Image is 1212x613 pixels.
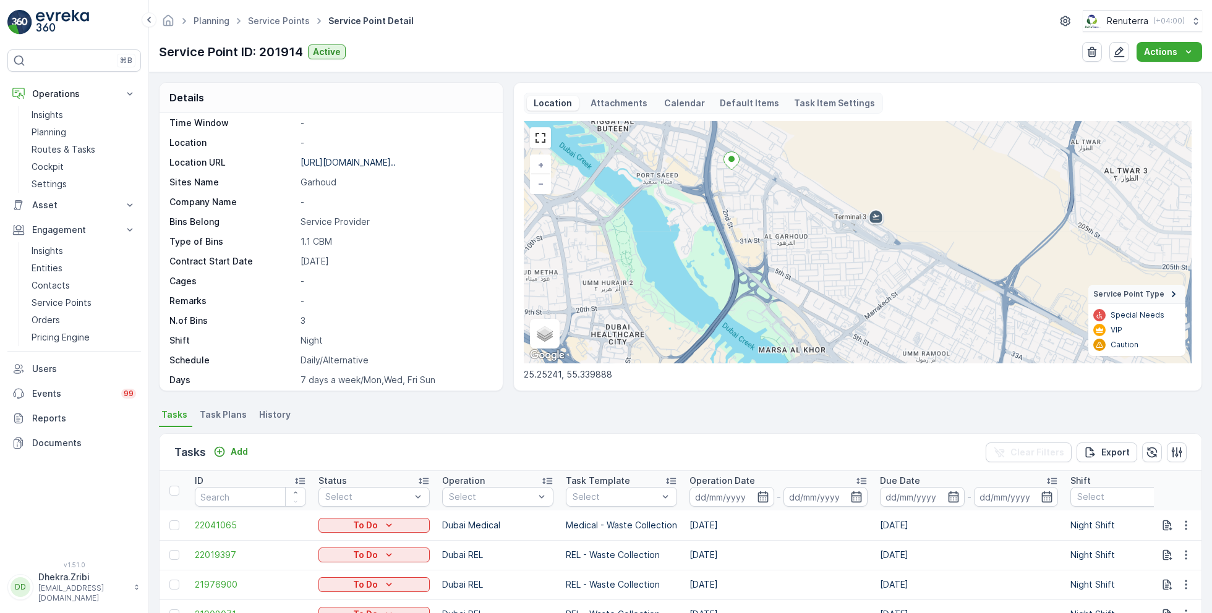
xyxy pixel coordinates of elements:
a: Service Points [248,15,310,26]
input: dd/mm/yyyy [783,487,868,507]
p: REL - Waste Collection [566,578,677,591]
p: Attachments [589,97,649,109]
td: [DATE] [874,510,1064,540]
p: Operations [32,88,116,100]
p: Dhekra.Zribi [38,571,127,583]
p: Operation [442,475,485,487]
a: Settings [27,175,141,193]
p: To Do [353,519,378,531]
button: Renuterra(+04:00) [1083,10,1202,32]
p: Entities [32,262,62,274]
p: Daily/Alternative [301,354,490,366]
td: [DATE] [874,570,1064,599]
button: Asset [7,193,141,218]
input: dd/mm/yyyy [880,487,965,507]
p: Active [313,46,341,58]
span: v 1.51.0 [7,561,141,569]
p: Dubai Medical [442,519,553,531]
p: Status [318,475,347,487]
span: Task Plans [200,408,247,421]
a: Documents [7,431,141,455]
p: Export [1101,446,1130,459]
p: Due Date [880,475,920,487]
p: Night Shift [1070,519,1182,531]
p: - [301,295,490,307]
p: Renuterra [1107,15,1148,27]
p: Documents [32,437,136,449]
button: Export [1077,442,1137,462]
p: - [301,137,490,149]
p: 99 [124,389,134,399]
p: Task Item Settings [794,97,875,109]
p: Night Shift [1070,549,1182,561]
button: Add [208,444,253,459]
a: Layers [531,320,558,347]
button: DDDhekra.Zribi[EMAIL_ADDRESS][DOMAIN_NAME] [7,571,141,603]
p: Night Shift [1070,578,1182,591]
p: [DATE] [301,255,490,268]
p: Bins Belong [169,216,296,228]
a: Pricing Engine [27,329,141,346]
p: Add [231,446,248,458]
p: ( +04:00 ) [1153,16,1185,26]
a: Entities [27,260,141,277]
a: Homepage [161,19,175,29]
p: Caution [1111,340,1138,350]
p: REL - Waste Collection [566,549,677,561]
p: Pricing Engine [32,331,90,344]
p: Remarks [169,295,296,307]
p: 25.25241, 55.339888 [524,368,1192,381]
p: Actions [1144,46,1177,58]
p: Days [169,374,296,386]
p: [EMAIL_ADDRESS][DOMAIN_NAME] [38,583,127,603]
p: Type of Bins [169,235,296,248]
p: To Do [353,578,378,591]
p: Task Template [566,475,630,487]
a: 22019397 [195,549,306,561]
p: Settings [32,178,67,190]
p: Shift [169,334,296,347]
span: Service Point Type [1093,289,1164,299]
p: Contract Start Date [169,255,296,268]
button: Active [308,44,346,59]
a: Insights [27,242,141,260]
td: [DATE] [874,540,1064,570]
p: Special Needs [1111,310,1164,320]
div: Toggle Row Selected [169,580,179,590]
p: Company Name [169,196,296,208]
button: Engagement [7,218,141,242]
span: 21976900 [195,578,306,591]
a: Zoom Out [531,174,550,193]
a: Open this area in Google Maps (opens a new window) [527,347,568,363]
p: Location [532,97,574,109]
p: - [301,196,490,208]
input: Search [195,487,306,507]
p: Default Items [720,97,779,109]
span: 22041065 [195,519,306,531]
td: [DATE] [683,540,874,570]
p: - [777,489,781,504]
p: Routes & Tasks [32,143,95,156]
p: - [967,489,971,504]
div: DD [11,577,30,597]
p: Location [169,137,296,149]
td: [DATE] [683,570,874,599]
p: To Do [353,549,378,561]
button: To Do [318,577,430,592]
a: Planning [194,15,229,26]
p: Insights [32,245,63,257]
div: Toggle Row Selected [169,550,179,560]
td: [DATE] [683,510,874,540]
p: Engagement [32,224,116,236]
a: Insights [27,106,141,124]
p: Calendar [664,97,705,109]
p: ID [195,475,203,487]
a: Users [7,357,141,381]
p: Shift [1070,475,1091,487]
a: View Fullscreen [531,129,550,147]
p: Orders [32,314,60,326]
span: History [259,408,291,421]
p: Dubai REL [442,549,553,561]
p: Cages [169,275,296,287]
p: Service Provider [301,216,490,228]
